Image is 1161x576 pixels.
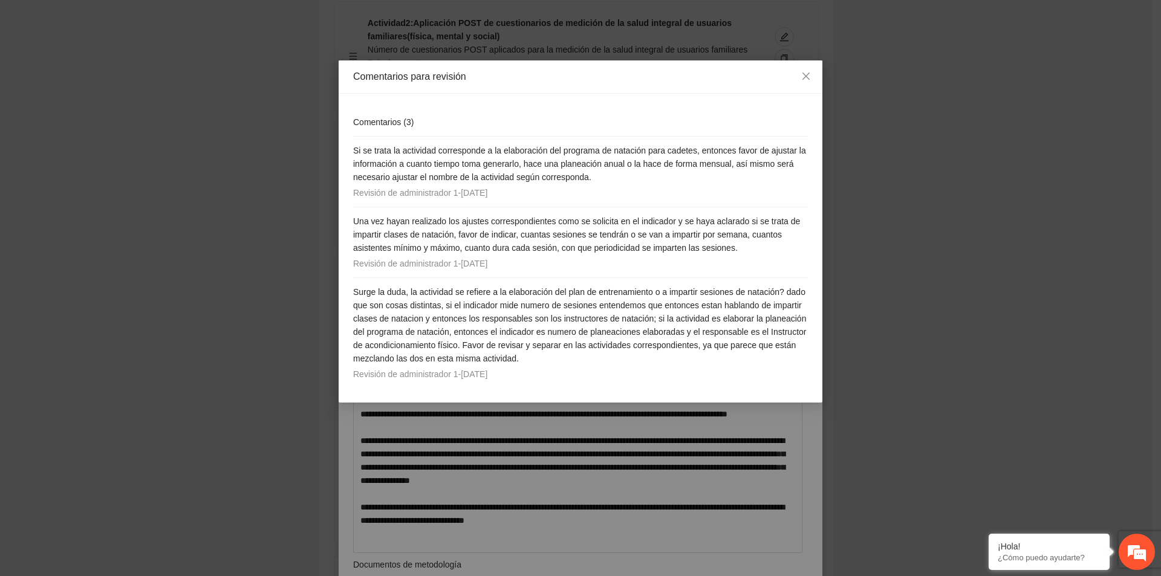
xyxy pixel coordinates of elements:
span: Estamos en línea. [70,161,167,283]
div: Comentarios para revisión [353,70,808,83]
span: close [801,71,811,81]
span: Revisión de administrador 1 - [DATE] [353,259,487,268]
div: Minimizar ventana de chat en vivo [198,6,227,35]
span: Revisión de administrador 1 - [DATE] [353,188,487,198]
span: Revisión de administrador 1 - [DATE] [353,369,487,379]
span: Si se trata la actividad corresponde a la elaboración del programa de natación para cadetes, ento... [353,146,806,182]
span: Comentarios ( 3 ) [353,117,414,127]
textarea: Escriba su mensaje y pulse “Intro” [6,330,230,372]
div: ¡Hola! [998,542,1101,551]
button: Close [790,60,822,93]
p: ¿Cómo puedo ayudarte? [998,553,1101,562]
span: Una vez hayan realizado los ajustes correspondientes como se solicita en el indicador y se haya a... [353,216,800,253]
span: Surge la duda, la actividad se refiere a la elaboración del plan de entrenamiento o a impartir se... [353,287,806,363]
div: Chatee con nosotros ahora [63,62,203,77]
